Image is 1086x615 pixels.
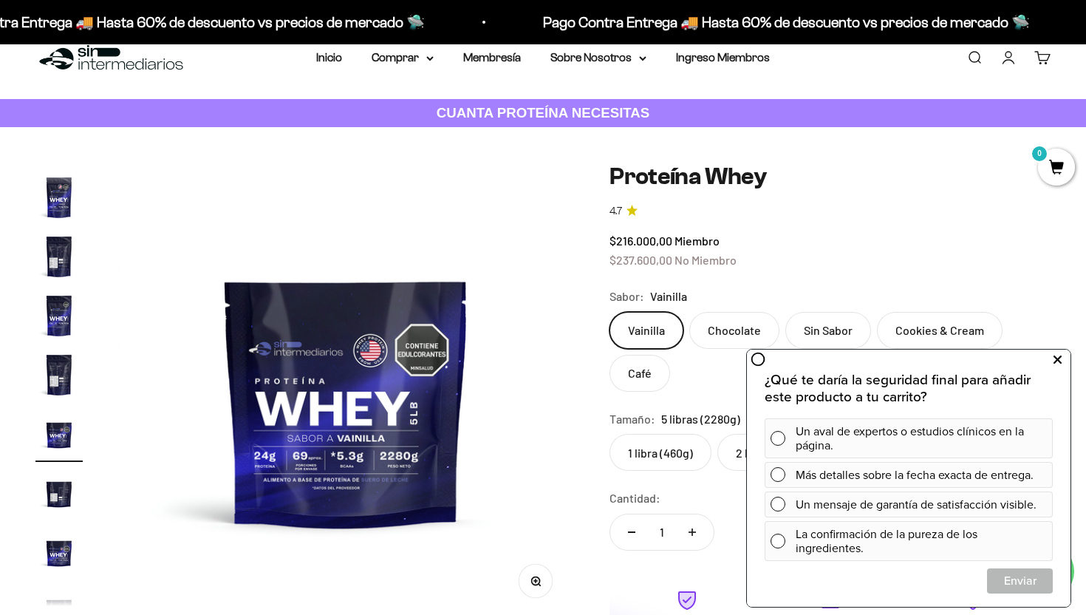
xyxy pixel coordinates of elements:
[550,48,646,67] summary: Sobre Nosotros
[35,174,83,225] button: Ir al artículo 6
[609,203,1051,220] a: 4.74.7 de 5.0 estrellas
[609,253,672,267] span: $237.600,00
[35,529,83,576] img: Proteína Whey
[609,234,672,248] span: $216.000,00
[1038,160,1075,177] a: 0
[1031,145,1048,163] mark: 0
[35,233,83,285] button: Ir al artículo 7
[35,410,83,458] img: Proteína Whey
[610,514,653,550] button: Reducir cantidad
[35,292,83,344] button: Ir al artículo 8
[35,351,83,398] img: Proteína Whey
[671,514,714,550] button: Aumentar cantidad
[35,410,83,462] button: Ir al artículo 10
[463,51,521,64] a: Membresía
[524,10,1011,34] p: Pago Contra Entrega 🚚 Hasta 60% de descuento vs precios de mercado 🛸
[35,233,83,280] img: Proteína Whey
[609,410,655,429] legend: Tamaño:
[650,287,687,306] span: Vainilla
[35,529,83,580] button: Ir al artículo 12
[676,51,770,64] a: Ingreso Miembros
[437,105,650,120] strong: CUANTA PROTEÍNA NECESITAS
[675,234,720,248] span: Miembro
[609,163,1051,191] h1: Proteína Whey
[747,348,1070,607] iframe: zigpoll-iframe
[35,292,83,339] img: Proteína Whey
[35,469,83,521] button: Ir al artículo 11
[316,51,342,64] a: Inicio
[609,203,622,220] span: 4.7
[35,174,83,221] img: Proteína Whey
[609,287,644,306] legend: Sabor:
[675,253,737,267] span: No Miembro
[661,410,740,429] span: 5 libras (2280g)
[372,48,434,67] summary: Comprar
[35,469,83,517] img: Proteína Whey
[35,351,83,403] button: Ir al artículo 9
[609,489,660,508] label: Cantidad:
